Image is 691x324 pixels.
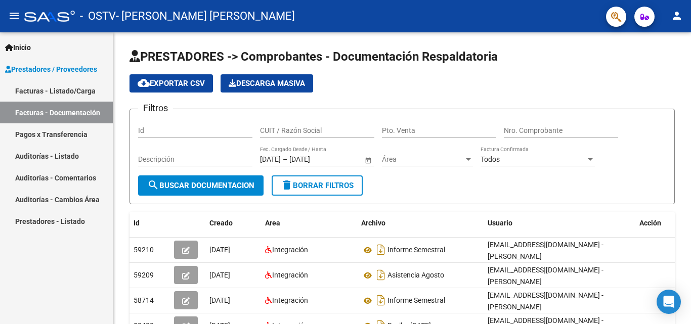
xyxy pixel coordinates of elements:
[209,296,230,304] span: [DATE]
[272,175,363,196] button: Borrar Filtros
[488,266,603,286] span: [EMAIL_ADDRESS][DOMAIN_NAME] - [PERSON_NAME]
[116,5,295,27] span: - [PERSON_NAME] [PERSON_NAME]
[281,181,354,190] span: Borrar Filtros
[209,271,230,279] span: [DATE]
[357,212,484,234] datatable-header-cell: Archivo
[272,271,308,279] span: Integración
[138,101,173,115] h3: Filtros
[281,179,293,191] mat-icon: delete
[374,242,387,258] i: Descargar documento
[387,271,444,280] span: Asistencia Agosto
[374,267,387,283] i: Descargar documento
[205,212,261,234] datatable-header-cell: Creado
[639,219,661,227] span: Acción
[147,179,159,191] mat-icon: search
[5,42,31,53] span: Inicio
[488,291,603,311] span: [EMAIL_ADDRESS][DOMAIN_NAME] - [PERSON_NAME]
[129,74,213,92] button: Exportar CSV
[134,246,154,254] span: 59210
[382,155,464,164] span: Área
[671,10,683,22] mat-icon: person
[221,74,313,92] button: Descarga Masiva
[129,212,170,234] datatable-header-cell: Id
[138,79,205,88] span: Exportar CSV
[209,219,233,227] span: Creado
[8,10,20,22] mat-icon: menu
[272,246,308,254] span: Integración
[260,155,281,164] input: Fecha inicio
[387,297,445,305] span: Informe Semestral
[261,212,357,234] datatable-header-cell: Area
[134,271,154,279] span: 59209
[283,155,287,164] span: –
[134,219,140,227] span: Id
[209,246,230,254] span: [DATE]
[387,246,445,254] span: Informe Semestral
[361,219,385,227] span: Archivo
[272,296,308,304] span: Integración
[134,296,154,304] span: 58714
[374,292,387,308] i: Descargar documento
[138,77,150,89] mat-icon: cloud_download
[229,79,305,88] span: Descarga Masiva
[129,50,498,64] span: PRESTADORES -> Comprobantes - Documentación Respaldatoria
[147,181,254,190] span: Buscar Documentacion
[481,155,500,163] span: Todos
[80,5,116,27] span: - OSTV
[265,219,280,227] span: Area
[221,74,313,92] app-download-masive: Descarga masiva de comprobantes (adjuntos)
[635,212,686,234] datatable-header-cell: Acción
[138,175,264,196] button: Buscar Documentacion
[5,64,97,75] span: Prestadores / Proveedores
[488,241,603,260] span: [EMAIL_ADDRESS][DOMAIN_NAME] - [PERSON_NAME]
[289,155,339,164] input: Fecha fin
[488,219,512,227] span: Usuario
[657,290,681,314] div: Open Intercom Messenger
[363,155,373,165] button: Open calendar
[484,212,635,234] datatable-header-cell: Usuario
